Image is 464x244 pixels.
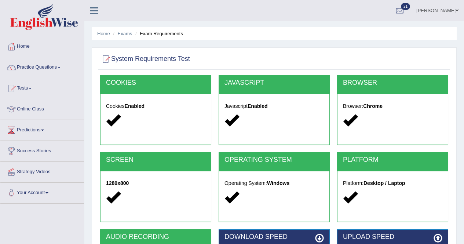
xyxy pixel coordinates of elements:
h2: BROWSER [343,79,442,87]
strong: Desktop / Laptop [363,180,405,186]
li: Exam Requirements [134,30,183,37]
h2: UPLOAD SPEED [343,233,442,241]
strong: Enabled [125,103,145,109]
a: Home [0,36,84,55]
h5: Cookies [106,103,205,109]
strong: 1280x800 [106,180,129,186]
a: Practice Questions [0,57,84,76]
h5: Platform: [343,181,442,186]
h2: DOWNLOAD SPEED [224,233,324,241]
a: Success Stories [0,141,84,159]
strong: Windows [267,180,289,186]
strong: Chrome [363,103,383,109]
a: Online Class [0,99,84,117]
h2: AUDIO RECORDING [106,233,205,241]
h2: COOKIES [106,79,205,87]
a: Predictions [0,120,84,138]
a: Tests [0,78,84,96]
h5: Browser: [343,103,442,109]
span: 21 [401,3,410,10]
a: Your Account [0,183,84,201]
a: Strategy Videos [0,162,84,180]
a: Exams [118,31,132,36]
h2: PLATFORM [343,156,442,164]
strong: Enabled [248,103,267,109]
a: Home [97,31,110,36]
h2: System Requirements Test [100,54,190,65]
h2: JAVASCRIPT [224,79,324,87]
h2: OPERATING SYSTEM [224,156,324,164]
h2: SCREEN [106,156,205,164]
h5: Operating System: [224,181,324,186]
h5: Javascript [224,103,324,109]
